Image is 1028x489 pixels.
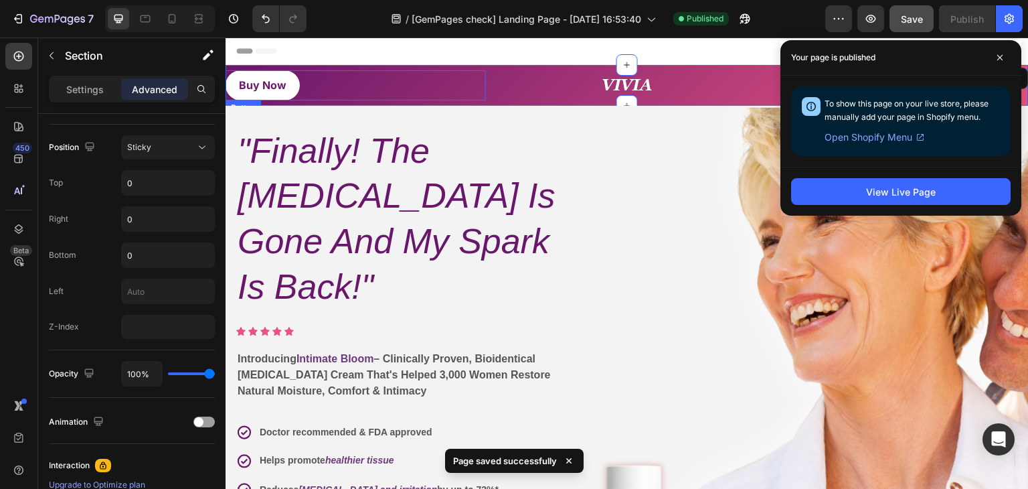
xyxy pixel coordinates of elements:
p: Advanced [132,82,177,96]
p: Doctor recommended & FDA approved [34,387,273,403]
div: View Live Page [866,185,936,199]
div: 450 [13,143,32,153]
span: Open Shopify Menu [825,129,912,145]
i: [MEDICAL_DATA] and irritation [73,447,211,458]
p: Helps promote [34,415,273,432]
div: Beta [10,245,32,256]
input: Auto [122,207,214,231]
i: healthier tissue [100,418,169,429]
button: Publish [939,5,995,32]
p: Section [65,48,175,64]
span: Sticky [127,142,151,152]
span: Published [687,13,723,25]
a: Ingredients [702,38,755,58]
span: Save [901,13,923,25]
div: Publish [950,12,984,26]
div: Z-Index [49,321,79,333]
strong: VIVIA [376,38,427,56]
button: View Live Page [791,178,1011,205]
span: To show this page on your live store, please manually add your page in Shopify menu. [825,98,989,122]
span: / [406,12,409,26]
span: Intimate Bloom [71,316,149,327]
div: Animation [49,413,106,431]
button: Sticky [121,135,215,159]
div: Undo/Redo [252,5,307,32]
div: Top [49,177,63,189]
div: Section 1/25 [746,35,797,47]
p: 7 [88,11,94,27]
div: Left [49,285,64,297]
div: Interaction [49,460,90,472]
input: Auto [122,279,214,303]
button: Save [889,5,934,32]
input: Auto [122,362,162,386]
div: Bottom [49,249,76,261]
p: Introducing – Clinically Proven, Bioidentical [MEDICAL_DATA] Cream That's Helped 3,000 Women Rest... [12,313,333,362]
h2: "Finally! The [MEDICAL_DATA] Is Gone And My Spark Is Back!" [11,90,334,273]
p: Page saved successfully [453,454,557,468]
iframe: Design area [226,38,1028,489]
span: [GemPages check] Landing Page - [DATE] 16:53:40 [412,12,641,26]
div: Right [49,213,68,225]
p: Reduces by up to 73%* [34,445,273,462]
div: Opacity [49,365,97,383]
div: Position [49,139,98,157]
p: Settings [66,82,104,96]
input: Auto [122,243,214,267]
input: Auto [122,171,214,195]
div: Open Intercom Messenger [982,423,1015,456]
p: Your page is published [791,51,875,64]
button: 7 [5,5,100,32]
